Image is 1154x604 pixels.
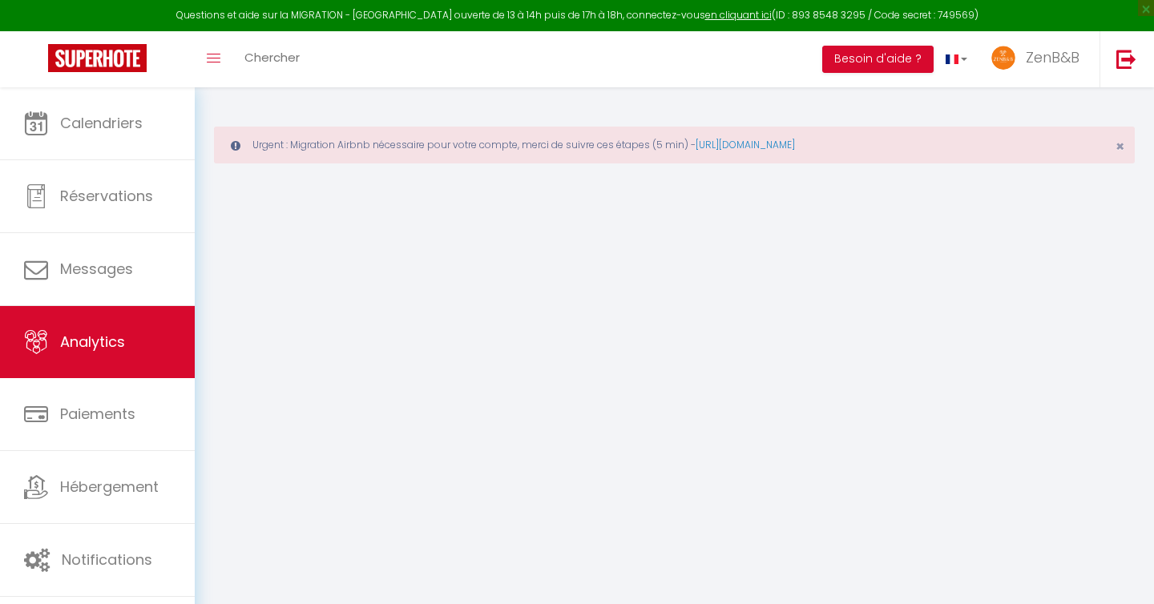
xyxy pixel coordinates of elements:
img: Super Booking [48,44,147,72]
img: ... [991,46,1015,70]
a: [URL][DOMAIN_NAME] [696,138,795,151]
button: Besoin d'aide ? [822,46,934,73]
span: Analytics [60,332,125,352]
span: Réservations [60,186,153,206]
span: Calendriers [60,113,143,133]
img: logout [1116,49,1136,69]
span: Hébergement [60,477,159,497]
span: ZenB&B [1026,47,1079,67]
a: ... ZenB&B [979,31,1100,87]
div: Urgent : Migration Airbnb nécessaire pour votre compte, merci de suivre ces étapes (5 min) - [214,127,1135,163]
span: Chercher [244,49,300,66]
span: Notifications [62,550,152,570]
span: Paiements [60,404,135,424]
span: Messages [60,259,133,279]
button: Close [1116,139,1124,154]
a: en cliquant ici [705,8,772,22]
span: × [1116,136,1124,156]
a: Chercher [232,31,312,87]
